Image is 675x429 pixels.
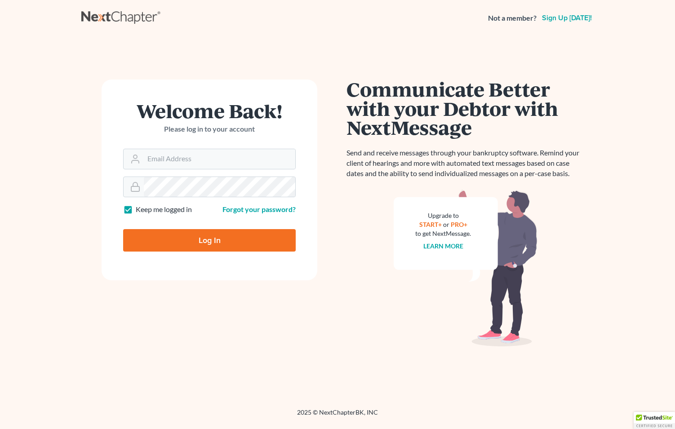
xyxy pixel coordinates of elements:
a: Learn more [423,242,463,250]
div: Upgrade to [415,211,471,220]
h1: Welcome Back! [123,101,296,120]
div: 2025 © NextChapterBK, INC [81,408,594,424]
p: Send and receive messages through your bankruptcy software. Remind your client of hearings and mo... [346,148,585,179]
h1: Communicate Better with your Debtor with NextMessage [346,80,585,137]
a: PRO+ [451,221,467,228]
a: START+ [419,221,442,228]
div: TrustedSite Certified [634,412,675,429]
input: Log In [123,229,296,252]
strong: Not a member? [488,13,537,23]
span: or [443,221,449,228]
a: Forgot your password? [222,205,296,213]
a: Sign up [DATE]! [540,14,594,22]
p: Please log in to your account [123,124,296,134]
input: Email Address [144,149,295,169]
label: Keep me logged in [136,204,192,215]
img: nextmessage_bg-59042aed3d76b12b5cd301f8e5b87938c9018125f34e5fa2b7a6b67550977c72.svg [394,190,537,347]
div: to get NextMessage. [415,229,471,238]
